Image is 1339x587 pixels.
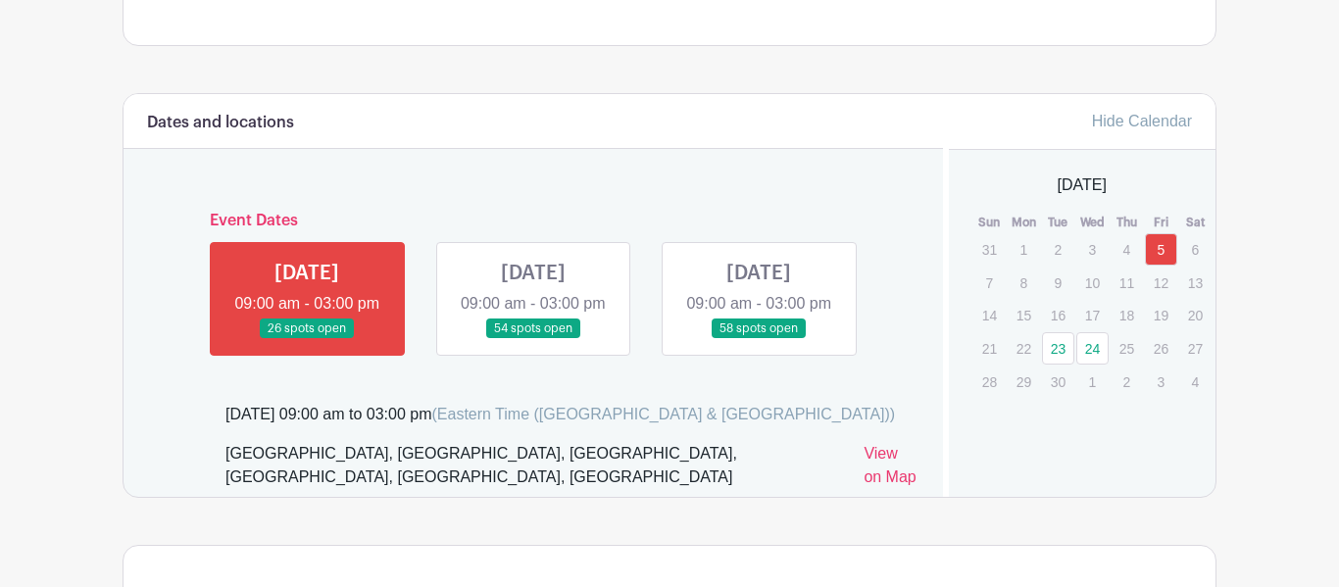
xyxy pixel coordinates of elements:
[1042,234,1074,265] p: 2
[973,268,1006,298] p: 7
[1042,332,1074,365] a: 23
[973,234,1006,265] p: 31
[1178,213,1213,232] th: Sat
[1075,213,1110,232] th: Wed
[1179,300,1212,330] p: 20
[973,367,1006,397] p: 28
[973,333,1006,364] p: 21
[1111,268,1143,298] p: 11
[972,213,1007,232] th: Sun
[1111,234,1143,265] p: 4
[1008,333,1040,364] p: 22
[194,212,872,230] h6: Event Dates
[1145,233,1177,266] a: 5
[1179,268,1212,298] p: 13
[1110,213,1144,232] th: Thu
[1008,268,1040,298] p: 8
[1111,367,1143,397] p: 2
[1008,234,1040,265] p: 1
[1076,332,1109,365] a: 24
[1042,268,1074,298] p: 9
[147,114,294,132] h6: Dates and locations
[1076,300,1109,330] p: 17
[1076,234,1109,265] p: 3
[1058,173,1107,197] span: [DATE]
[1145,300,1177,330] p: 19
[1008,367,1040,397] p: 29
[1145,333,1177,364] p: 26
[1179,333,1212,364] p: 27
[1179,234,1212,265] p: 6
[1092,113,1192,129] a: Hide Calendar
[1042,300,1074,330] p: 16
[1111,300,1143,330] p: 18
[1076,268,1109,298] p: 10
[1041,213,1075,232] th: Tue
[1144,213,1178,232] th: Fri
[864,442,918,497] a: View on Map
[1007,213,1041,232] th: Mon
[1111,333,1143,364] p: 25
[1179,367,1212,397] p: 4
[1076,367,1109,397] p: 1
[225,442,848,497] div: [GEOGRAPHIC_DATA], [GEOGRAPHIC_DATA], [GEOGRAPHIC_DATA], [GEOGRAPHIC_DATA], [GEOGRAPHIC_DATA], [G...
[225,403,895,426] div: [DATE] 09:00 am to 03:00 pm
[1145,367,1177,397] p: 3
[1042,367,1074,397] p: 30
[1008,300,1040,330] p: 15
[431,406,895,422] span: (Eastern Time ([GEOGRAPHIC_DATA] & [GEOGRAPHIC_DATA]))
[973,300,1006,330] p: 14
[1145,268,1177,298] p: 12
